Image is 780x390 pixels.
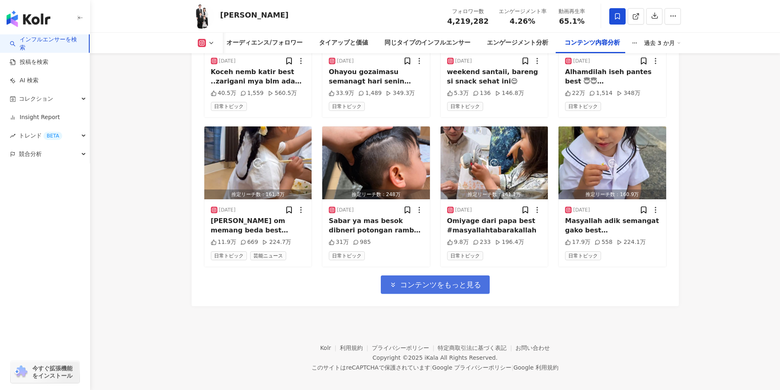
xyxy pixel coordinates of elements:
[329,102,365,111] span: 日常トピック
[447,238,469,246] div: 9.8万
[565,38,620,48] div: コンテンツ内容分析
[240,238,258,246] div: 669
[447,68,542,86] div: weekend santaii, bareng si snack sehat ini😌
[386,89,415,97] div: 349.3万
[487,38,548,48] div: エンゲージメント分析
[447,17,488,25] span: 4,219,282
[10,77,38,85] a: AI 検索
[447,89,469,97] div: 5.3万
[381,275,490,294] button: コンテンツをもっと見る
[473,89,491,97] div: 136
[10,58,48,66] a: 投稿を検索
[510,17,535,25] span: 4.26%
[455,58,472,65] div: [DATE]
[7,11,50,27] img: logo
[384,38,470,48] div: 同じタイプのインフルエンサー
[438,345,515,351] a: 特定商取引法に基づく表記
[10,113,60,122] a: Insight Report
[372,345,438,351] a: プライバシーポリシー
[511,364,513,371] span: |
[19,126,62,145] span: トレンド
[441,126,548,199] button: 推定リーチ数：141.1万
[204,126,312,199] button: 推定リーチ数：161.3万
[211,89,236,97] div: 40.5万
[617,238,646,246] div: 224.1万
[32,365,77,379] span: 今すぐ拡張機能をインストール
[573,58,590,65] div: [DATE]
[219,58,236,65] div: [DATE]
[268,89,297,97] div: 560.5万
[340,345,372,351] a: 利用規約
[499,7,547,16] div: エンゲージメント率
[322,189,430,200] div: 推定リーチ数：248万
[358,89,382,97] div: 1,489
[329,89,354,97] div: 33.9万
[400,280,481,289] span: コンテンツをもっと見る
[565,238,590,246] div: 17.9万
[43,132,62,140] div: BETA
[447,7,488,16] div: フォロワー数
[565,102,601,111] span: 日常トピック
[441,126,548,199] img: post-image
[320,345,340,351] a: Kolr
[573,207,590,214] div: [DATE]
[262,238,291,246] div: 224.7万
[447,251,483,260] span: 日常トピック
[558,189,666,200] div: 推定リーチ数：160.9万
[513,364,558,371] a: Google 利用規約
[322,126,430,199] img: post-image
[559,17,584,25] span: 65.1%
[595,238,613,246] div: 558
[322,126,430,199] button: 推定リーチ数：248万
[329,68,423,86] div: Ohayou gozaimasu semanagt hari senin semangat gako ya nak #masyaallahtabarakallah
[556,7,588,16] div: 動画再生率
[10,36,82,52] a: searchインフルエンサーを検索
[211,238,236,246] div: 11.9万
[211,102,247,111] span: 日常トピック
[19,145,42,163] span: 競合分析
[19,90,53,108] span: コレクション
[432,364,511,371] a: Google プライバシーポリシー
[447,102,483,111] span: 日常トピック
[312,363,558,372] span: このサイトはreCAPTCHAで保護されています
[10,133,16,139] span: rise
[219,207,236,214] div: [DATE]
[515,345,550,351] a: お問い合わせ
[565,68,660,86] div: Alhamdilah iseh pantes best 😇😇#masyallahtabarakallah❤️
[337,207,354,214] div: [DATE]
[430,364,432,371] span: |
[211,68,305,86] div: Koceh nemb katir best ..zarigani mya blm adaa yaa ki #masyallahtabarakallah
[329,216,423,235] div: Sabar ya mas besok dibneri potongan rambut nya 😭😭😭😭 gak mau nyalahin siapa" umma yang salah percu...
[337,58,354,65] div: [DATE]
[190,4,214,29] img: KOL Avatar
[250,251,286,260] span: 芸能ニュース
[558,126,666,199] button: 推定リーチ数：160.9万
[617,89,640,97] div: 348万
[211,216,305,235] div: [PERSON_NAME] om memang beda best #masyallahtabarakallah
[11,361,79,383] a: chrome extension今すぐ拡張機能をインストール
[373,354,497,361] div: Copyright © 2025 All Rights Reserved.
[558,126,666,199] img: post-image
[441,189,548,200] div: 推定リーチ数：141.1万
[447,216,542,235] div: Omiyage dari papa best #masyallahtabarakallah
[353,238,371,246] div: 985
[329,251,365,260] span: 日常トピック
[240,89,264,97] div: 1,559
[220,10,289,20] div: [PERSON_NAME]
[495,89,524,97] div: 146.8万
[319,38,368,48] div: タイアップと価値
[589,89,613,97] div: 1,514
[204,189,312,200] div: 推定リーチ数：161.3万
[425,354,439,361] a: iKala
[565,89,585,97] div: 22万
[329,238,349,246] div: 31万
[204,126,312,199] img: post-image
[211,251,247,260] span: 日常トピック
[13,365,29,379] img: chrome extension
[473,238,491,246] div: 233
[455,207,472,214] div: [DATE]
[226,38,302,48] div: オーディエンス/フォロワー
[565,251,601,260] span: 日常トピック
[495,238,524,246] div: 196.4万
[644,36,681,50] div: 過去 3 か月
